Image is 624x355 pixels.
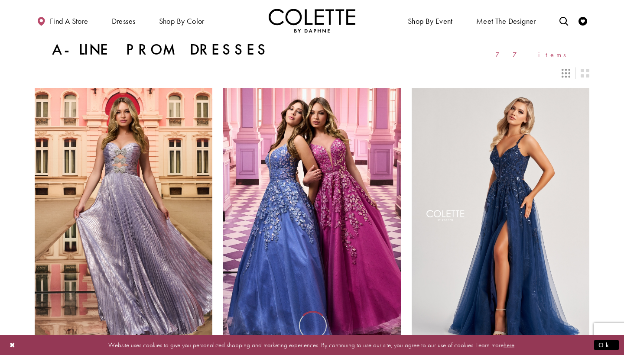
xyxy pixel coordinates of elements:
[557,9,570,32] a: Toggle search
[112,17,136,26] span: Dresses
[412,88,589,346] a: Visit Colette by Daphne Style No. CL8060 Page
[504,340,514,349] a: here
[223,88,401,346] a: Visit Colette by Daphne Style No. CL8420 Page
[159,17,205,26] span: Shop by color
[594,339,619,350] button: Submit Dialog
[50,17,88,26] span: Find a store
[476,17,536,26] span: Meet the designer
[110,9,138,32] span: Dresses
[269,9,355,32] a: Visit Home Page
[5,337,20,352] button: Close Dialog
[576,9,589,32] a: Check Wishlist
[157,9,207,32] span: Shop by color
[581,69,589,77] span: Switch layout to 2 columns
[562,69,570,77] span: Switch layout to 3 columns
[408,17,453,26] span: Shop By Event
[52,41,270,58] h1: A-Line Prom Dresses
[35,9,90,32] a: Find a store
[62,339,562,351] p: Website uses cookies to give you personalized shopping and marketing experiences. By continuing t...
[269,9,355,32] img: Colette by Daphne
[35,88,212,346] a: Visit Colette by Daphne Style No. CL8520 Page
[406,9,455,32] span: Shop By Event
[495,51,572,58] span: 77 items
[29,64,595,83] div: Layout Controls
[474,9,538,32] a: Meet the designer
